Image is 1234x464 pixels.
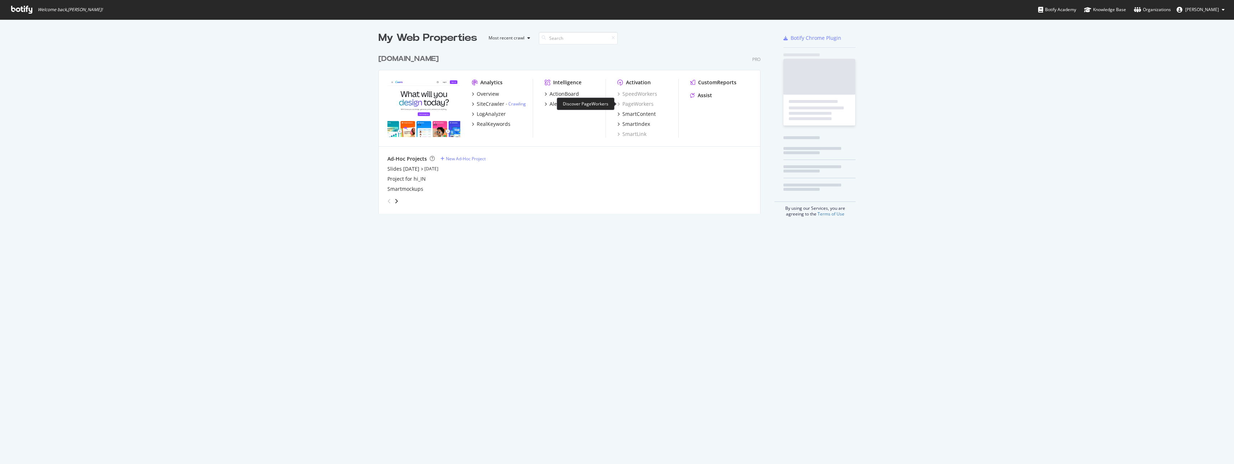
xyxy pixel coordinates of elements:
[557,98,614,110] div: Discover PageWorkers
[1185,6,1219,13] span: An Nguyen
[508,101,526,107] a: Crawling
[550,100,574,108] div: AlertPanel
[774,202,856,217] div: By using our Services, you are agreeing to the
[617,90,657,98] a: SpeedWorkers
[472,110,506,118] a: LogAnalyzer
[387,185,423,193] a: Smartmockups
[387,155,427,162] div: Ad-Hoc Projects
[783,34,841,42] a: Botify Chrome Plugin
[553,79,581,86] div: Intelligence
[477,100,504,108] div: SiteCrawler
[617,131,646,138] a: SmartLink
[378,45,766,214] div: grid
[1084,6,1126,13] div: Knowledge Base
[477,120,510,128] div: RealKeywords
[477,90,499,98] div: Overview
[385,195,394,207] div: angle-left
[550,90,579,98] div: ActionBoard
[387,175,426,183] a: Project for hi_IN
[622,120,650,128] div: SmartIndex
[378,54,442,64] a: [DOMAIN_NAME]
[752,56,760,62] div: Pro
[617,100,654,108] a: PageWorkers
[378,54,439,64] div: [DOMAIN_NAME]
[38,7,103,13] span: Welcome back, [PERSON_NAME] !
[378,31,477,45] div: My Web Properties
[626,79,651,86] div: Activation
[690,92,712,99] a: Assist
[698,92,712,99] div: Assist
[477,110,506,118] div: LogAnalyzer
[489,36,524,40] div: Most recent crawl
[472,100,526,108] a: SiteCrawler- Crawling
[441,156,486,162] a: New Ad-Hoc Project
[539,32,618,44] input: Search
[818,211,844,217] a: Terms of Use
[690,79,736,86] a: CustomReports
[387,79,460,137] img: canva.com
[545,90,579,98] a: ActionBoard
[698,79,736,86] div: CustomReports
[622,110,656,118] div: SmartContent
[791,34,841,42] div: Botify Chrome Plugin
[472,90,499,98] a: Overview
[506,101,526,107] div: -
[483,32,533,44] button: Most recent crawl
[545,100,574,108] a: AlertPanel
[1134,6,1171,13] div: Organizations
[387,165,419,172] a: Slides [DATE]
[617,120,650,128] a: SmartIndex
[472,120,510,128] a: RealKeywords
[1038,6,1076,13] div: Botify Academy
[394,198,399,205] div: angle-right
[480,79,503,86] div: Analytics
[424,166,438,172] a: [DATE]
[1171,4,1230,15] button: [PERSON_NAME]
[617,110,656,118] a: SmartContent
[446,156,486,162] div: New Ad-Hoc Project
